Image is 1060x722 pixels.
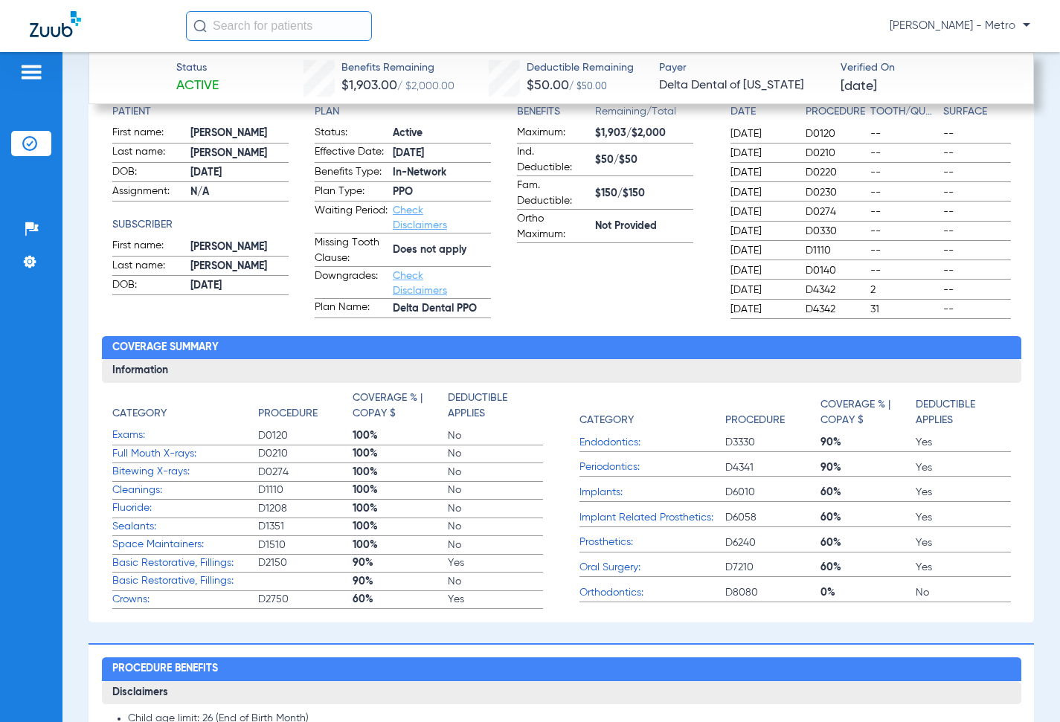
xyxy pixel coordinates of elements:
span: Status [176,60,219,76]
span: D0210 [258,446,353,461]
span: D3330 [725,435,820,450]
span: 100% [353,446,448,461]
h4: Subscriber [112,217,289,233]
span: Downgrades: [315,268,388,298]
span: -- [870,185,938,200]
h2: Coverage Summary [102,336,1021,360]
h4: Coverage % | Copay $ [820,397,908,428]
span: -- [870,146,938,161]
span: 100% [353,538,448,552]
span: Benefits Type: [315,164,388,182]
app-breakdown-title: Deductible Applies [916,390,1011,433]
span: Cleanings: [112,483,258,498]
span: Effective Date: [315,144,388,162]
span: No [448,538,543,552]
span: First name: [112,238,185,256]
a: Check Disclaimers [393,205,447,231]
span: Space Maintainers: [112,537,258,552]
span: Yes [916,535,1011,550]
span: Delta Dental of [US_STATE] [659,77,828,95]
span: -- [943,185,1011,200]
span: D1110 [806,243,866,258]
span: [DATE] [190,165,289,181]
span: [DATE] [730,283,793,297]
span: D1510 [258,538,353,552]
span: [DATE] [730,146,793,161]
h4: Date [730,104,793,120]
span: PPO [393,184,491,200]
h3: Disclaimers [102,681,1021,705]
span: D6010 [725,485,820,500]
span: -- [943,224,1011,239]
img: Search Icon [193,19,207,33]
span: No [448,501,543,516]
span: D1110 [258,483,353,497]
span: No [448,465,543,480]
span: -- [943,302,1011,317]
h4: Plan [315,104,491,120]
span: / $2,000.00 [397,81,454,91]
span: 100% [353,501,448,516]
span: 90% [353,555,448,570]
span: $50.00 [527,79,569,92]
span: -- [943,165,1011,180]
span: Exams: [112,428,258,443]
h4: Category [579,413,634,428]
span: DOB: [112,164,185,182]
span: -- [870,263,938,278]
span: [PERSON_NAME] - Metro [890,19,1030,33]
span: $1,903.00 [341,79,397,92]
span: [PERSON_NAME] [190,126,289,141]
span: D0330 [806,224,866,239]
span: [DATE] [393,146,491,161]
span: Does not apply [393,242,491,258]
span: Active [393,126,491,141]
span: Ind. Deductible: [517,144,590,175]
span: D0274 [806,204,866,219]
img: Zuub Logo [30,11,81,37]
span: -- [943,146,1011,161]
span: Yes [916,510,1011,525]
span: -- [870,165,938,180]
span: Deductible Remaining [527,60,634,76]
span: [DATE] [730,165,793,180]
h4: Procedure [725,413,785,428]
span: 60% [820,485,916,500]
span: Plan Type: [315,184,388,202]
span: D6058 [725,510,820,525]
span: $150/$150 [595,186,693,202]
span: Bitewing X-rays: [112,464,258,480]
span: -- [943,263,1011,278]
span: Basic Restorative, Fillings: [112,555,258,571]
span: Yes [916,435,1011,450]
span: D0140 [806,263,866,278]
span: No [448,519,543,534]
span: N/A [190,184,289,200]
h3: Information [102,359,1021,383]
app-breakdown-title: Deductible Applies [448,390,543,427]
span: Delta Dental PPO [393,301,491,317]
app-breakdown-title: Surface [943,104,1011,125]
h4: Category [112,406,167,422]
app-breakdown-title: Category [112,390,258,427]
span: First name: [112,125,185,143]
span: In-Network [393,165,491,181]
span: 31 [870,302,938,317]
span: 90% [353,574,448,589]
div: Chat Widget [986,651,1060,722]
span: Yes [916,560,1011,575]
span: D2150 [258,555,353,570]
input: Search for patients [186,11,372,41]
app-breakdown-title: Tooth/Quad [870,104,938,125]
span: Basic Restorative, Fillings: [112,573,258,589]
span: D0230 [806,185,866,200]
span: [DATE] [730,263,793,278]
span: Orthodontics: [579,585,725,601]
span: Not Provided [595,219,693,234]
span: 90% [820,460,916,475]
span: [PERSON_NAME] [190,146,289,161]
span: [PERSON_NAME] [190,239,289,255]
h2: Procedure Benefits [102,657,1021,681]
span: Last name: [112,258,185,276]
